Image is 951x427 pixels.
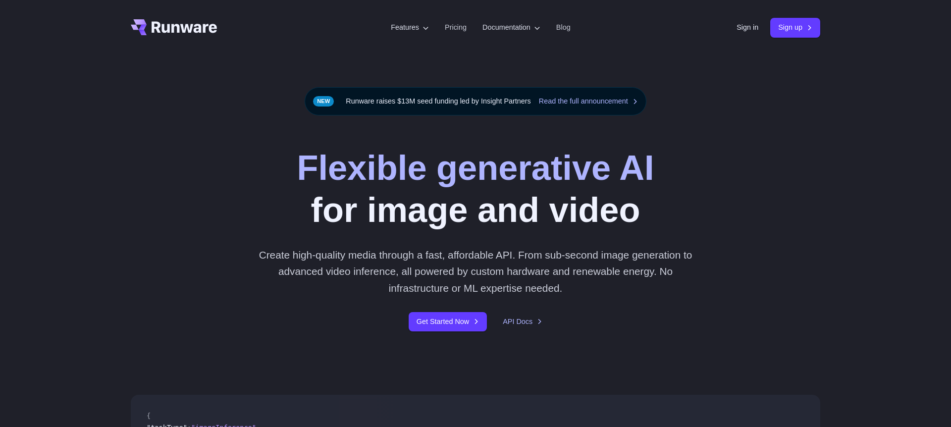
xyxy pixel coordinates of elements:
[503,316,542,327] a: API Docs
[255,247,696,296] p: Create high-quality media through a fast, affordable API. From sub-second image generation to adv...
[445,22,467,33] a: Pricing
[131,19,217,35] a: Go to /
[147,412,151,420] span: {
[297,148,654,187] strong: Flexible generative AI
[737,22,758,33] a: Sign in
[391,22,429,33] label: Features
[297,147,654,231] h1: for image and video
[305,87,646,115] div: Runware raises $13M seed funding led by Insight Partners
[409,312,487,331] a: Get Started Now
[770,18,820,37] a: Sign up
[556,22,571,33] a: Blog
[482,22,540,33] label: Documentation
[539,96,638,107] a: Read the full announcement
